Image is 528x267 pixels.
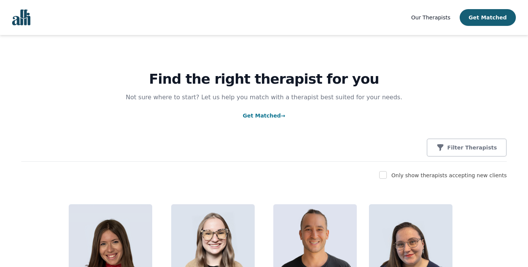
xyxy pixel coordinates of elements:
span: → [281,113,285,119]
h1: Find the right therapist for you [21,72,507,87]
span: Our Therapists [411,14,450,21]
label: Only show therapists accepting new clients [391,172,507,178]
button: Filter Therapists [427,138,507,157]
a: Get Matched [243,113,285,119]
img: alli logo [12,10,30,25]
p: Filter Therapists [447,144,497,151]
button: Get Matched [460,9,516,26]
p: Not sure where to start? Let us help you match with a therapist best suited for your needs. [118,93,410,102]
a: Our Therapists [411,13,450,22]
